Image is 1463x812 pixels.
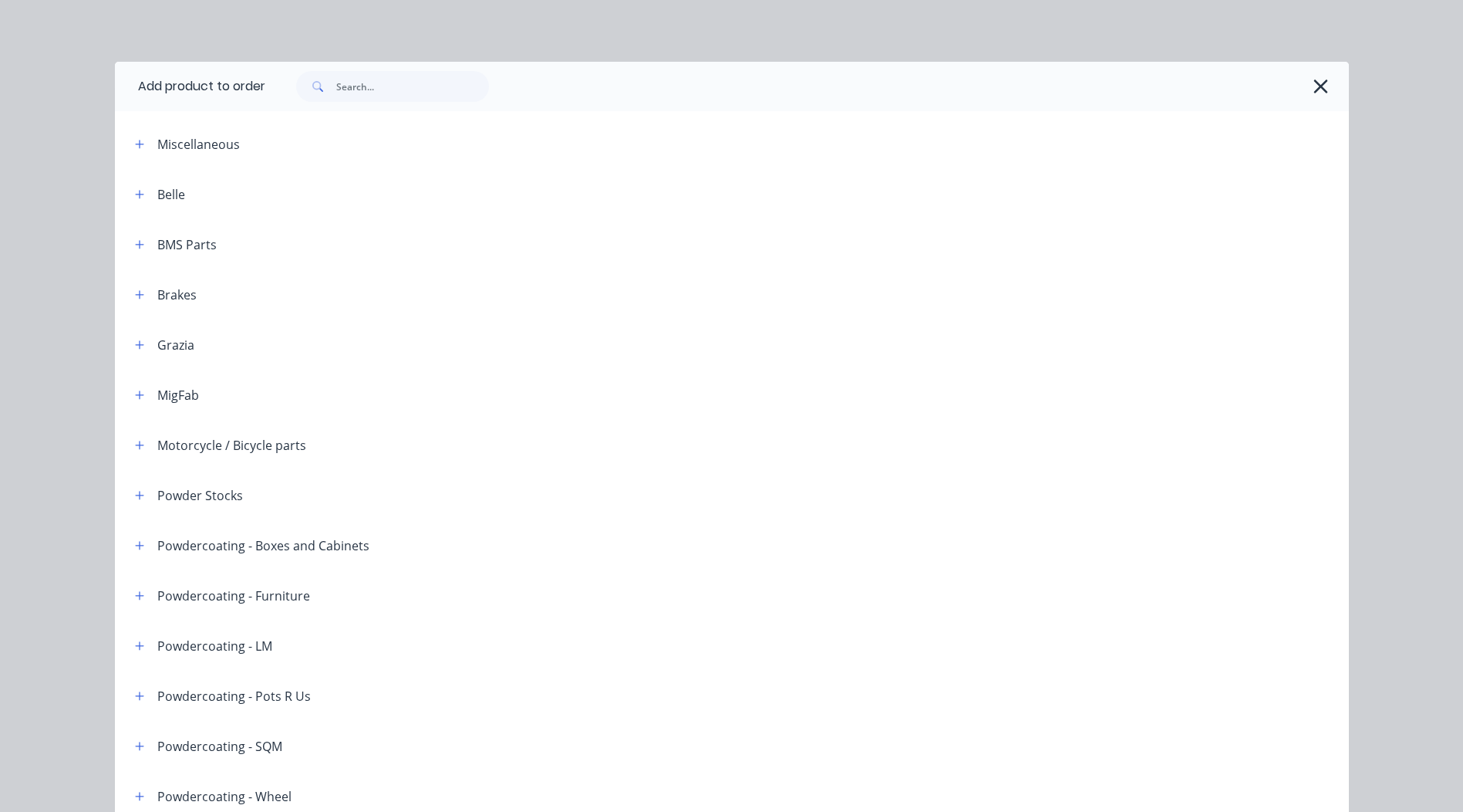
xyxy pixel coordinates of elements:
[157,687,311,705] div: Powdercoating - Pots R Us
[336,71,489,102] input: Search...
[157,587,310,605] div: Powdercoating - Furniture
[157,637,272,655] div: Powdercoating - LM
[157,486,243,505] div: Powder Stocks
[157,536,369,555] div: Powdercoating - Boxes and Cabinets
[157,286,197,304] div: Brakes
[157,185,185,204] div: Belle
[115,62,265,111] div: Add product to order
[157,787,292,806] div: Powdercoating - Wheel
[157,336,194,354] div: Grazia
[157,235,217,254] div: BMS Parts
[157,135,240,154] div: Miscellaneous
[157,436,306,455] div: Motorcycle / Bicycle parts
[157,737,282,756] div: Powdercoating - SQM
[157,386,199,404] div: MigFab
